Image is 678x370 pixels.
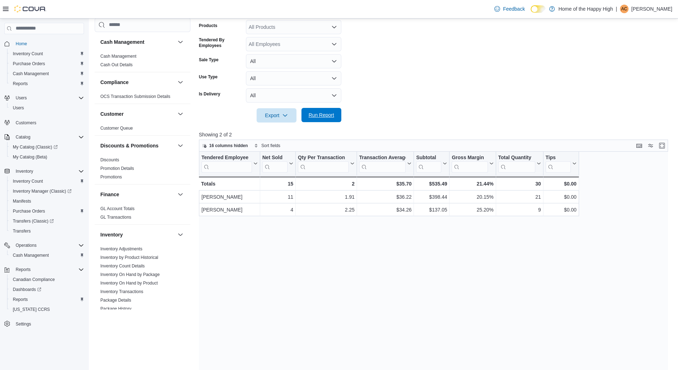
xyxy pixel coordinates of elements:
[201,193,258,201] div: [PERSON_NAME]
[7,304,87,314] button: [US_STATE] CCRS
[452,179,493,188] div: 21.44%
[10,295,31,304] a: Reports
[7,59,87,69] button: Purchase Orders
[359,193,411,201] div: $36.22
[359,155,406,161] div: Transaction Average
[359,179,411,188] div: $35.70
[7,226,87,236] button: Transfers
[10,69,52,78] a: Cash Management
[100,38,144,46] h3: Cash Management
[100,62,133,67] a: Cash Out Details
[95,204,190,224] div: Finance
[13,94,30,102] button: Users
[1,132,87,142] button: Catalog
[16,95,27,101] span: Users
[13,133,84,141] span: Catalog
[10,197,34,205] a: Manifests
[10,177,46,186] a: Inventory Count
[13,241,84,250] span: Operations
[199,141,251,150] button: 16 columns hidden
[13,265,33,274] button: Reports
[10,187,84,196] span: Inventory Manager (Classic)
[7,79,87,89] button: Reports
[13,252,49,258] span: Cash Management
[100,142,175,149] button: Discounts & Promotions
[10,153,84,161] span: My Catalog (Beta)
[301,108,341,122] button: Run Report
[257,108,296,123] button: Export
[13,61,45,67] span: Purchase Orders
[100,206,135,212] span: GL Account Totals
[201,179,258,188] div: Totals
[10,143,84,151] span: My Catalog (Classic)
[16,120,36,126] span: Customers
[16,243,37,248] span: Operations
[13,51,43,57] span: Inventory Count
[176,38,185,46] button: Cash Management
[1,319,87,329] button: Settings
[10,227,33,235] a: Transfers
[13,297,28,302] span: Reports
[100,174,122,180] span: Promotions
[262,155,288,161] div: Net Sold
[16,321,31,327] span: Settings
[359,205,411,214] div: $34.26
[498,205,541,214] div: 9
[201,155,252,173] div: Tendered Employee
[95,245,190,350] div: Inventory
[498,193,541,201] div: 21
[13,320,34,328] a: Settings
[416,155,441,173] div: Subtotal
[16,41,27,47] span: Home
[100,54,136,59] a: Cash Management
[13,118,84,127] span: Customers
[10,295,84,304] span: Reports
[10,197,84,205] span: Manifests
[1,117,87,127] button: Customers
[10,104,27,112] a: Users
[262,155,293,173] button: Net Sold
[359,155,406,173] div: Transaction Average
[7,69,87,79] button: Cash Management
[176,78,185,87] button: Compliance
[100,272,160,277] span: Inventory On Hand by Package
[176,141,185,150] button: Discounts & Promotions
[100,306,131,311] a: Package History
[4,36,84,348] nav: Complex example
[100,264,145,269] a: Inventory Count Details
[100,272,160,277] a: Inventory On Hand by Package
[10,285,44,294] a: Dashboards
[13,39,84,48] span: Home
[13,208,45,214] span: Purchase Orders
[100,231,123,238] h3: Inventory
[95,92,190,104] div: Compliance
[246,88,341,103] button: All
[100,38,175,46] button: Cash Management
[13,241,40,250] button: Operations
[100,298,131,303] a: Package Details
[100,263,145,269] span: Inventory Count Details
[298,155,349,161] div: Qty Per Transaction
[100,191,175,198] button: Finance
[100,110,175,118] button: Customer
[100,281,158,286] a: Inventory On Hand by Product
[10,79,31,88] a: Reports
[199,131,673,138] p: Showing 2 of 2
[498,155,535,161] div: Total Quantity
[95,52,190,72] div: Cash Management
[262,205,293,214] div: 4
[546,205,577,214] div: $0.00
[13,154,47,160] span: My Catalog (Beta)
[100,53,136,59] span: Cash Management
[452,155,493,173] button: Gross Margin
[298,205,354,214] div: 2.25
[100,174,122,179] a: Promotions
[546,155,577,173] button: Tips
[10,305,53,314] a: [US_STATE] CCRS
[209,143,248,148] span: 16 columns hidden
[201,155,252,161] div: Tendered Employee
[10,104,84,112] span: Users
[7,152,87,162] button: My Catalog (Beta)
[199,74,217,80] label: Use Type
